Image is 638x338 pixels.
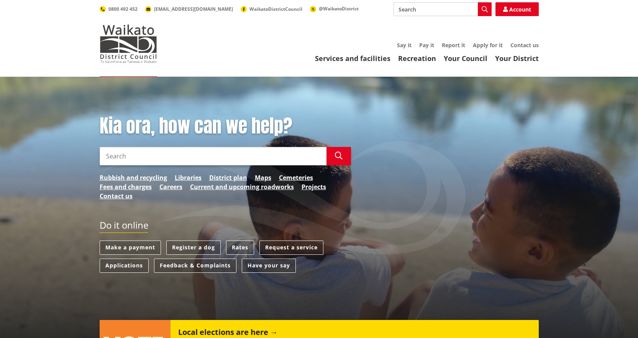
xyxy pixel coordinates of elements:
[159,182,182,191] a: Careers
[255,173,271,182] a: Maps
[100,241,161,255] a: Make a payment
[154,259,236,273] a: Feedback & Complaints
[473,41,503,49] a: Apply for it
[444,54,487,63] a: Your Council
[145,6,233,12] a: [EMAIL_ADDRESS][DOMAIN_NAME]
[100,147,326,165] input: Search input
[310,5,359,12] a: @WaikatoDistrict
[442,41,465,49] a: Report it
[242,259,296,273] a: Have your say
[100,259,149,273] a: Applications
[100,6,138,12] a: 0800 492 452
[100,115,351,137] h1: Kia ora, how can we help?
[100,191,133,201] a: Contact us
[241,6,302,12] a: WaikatoDistrictCouncil
[226,241,254,255] a: Rates
[302,182,326,191] a: Projects
[190,182,294,191] a: Current and upcoming roadworks
[249,6,302,12] span: WaikatoDistrictCouncil
[394,2,492,16] input: Search input
[495,54,539,63] a: Your District
[108,6,138,12] span: 0800 492 452
[209,173,247,182] a: District plan
[154,6,233,12] span: [EMAIL_ADDRESS][DOMAIN_NAME]
[100,182,152,191] a: Fees and charges
[397,41,412,49] a: Say it
[315,54,390,63] a: Services and facilities
[259,241,323,255] a: Request a service
[100,25,157,63] img: Waikato District Council - Te Kaunihera aa Takiwaa o Waikato
[175,173,202,182] a: Libraries
[510,41,539,49] a: Contact us
[419,41,434,49] a: Pay it
[100,173,167,182] a: Rubbish and recycling
[166,241,221,255] a: Register a dog
[279,173,313,182] a: Cemeteries
[319,5,359,12] span: @WaikatoDistrict
[100,220,148,233] h2: Do it online
[398,54,436,63] a: Recreation
[495,2,539,16] a: Account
